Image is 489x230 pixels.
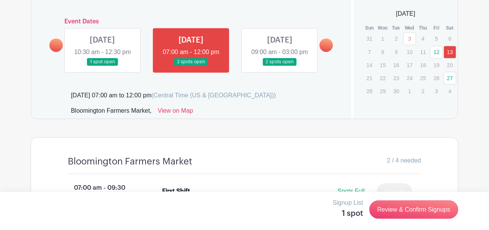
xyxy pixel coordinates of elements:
p: 6 [444,33,456,45]
p: 4 [444,85,456,97]
p: 5 [430,33,443,45]
a: 13 [444,46,456,59]
a: View on Map [158,107,193,119]
th: Tue [390,25,403,32]
a: Review & Confirm Signups [369,200,458,219]
p: 16 [390,59,403,71]
p: 2 [390,33,403,45]
span: 2 / 4 needed [387,156,421,166]
p: 25 [417,72,430,84]
p: 24 [404,72,416,84]
span: Spots Full [338,188,365,195]
p: 10 [404,46,416,58]
div: First Shift [162,187,190,196]
div: Bloomington Farmers Market, [71,107,152,119]
th: Thu [417,25,430,32]
p: 23 [390,72,403,84]
p: 11 [417,46,430,58]
h6: Event Dates [63,18,320,25]
a: 3 [404,33,416,45]
p: 14 [363,59,376,71]
p: 2 [417,85,430,97]
p: 29 [377,85,389,97]
p: 1 [377,33,389,45]
p: 9 [390,46,403,58]
h5: 1 spot [333,209,363,218]
p: 30 [390,85,403,97]
p: 22 [377,72,389,84]
p: 4 [417,33,430,45]
p: 7 [363,46,376,58]
span: [DATE] [396,9,415,18]
p: 8 [377,46,389,58]
p: 20 [444,59,456,71]
p: Signup List [333,198,363,207]
th: Sun [363,25,376,32]
a: 27 [444,72,456,85]
p: 15 [377,59,389,71]
span: (Central Time (US & [GEOGRAPHIC_DATA])) [151,92,276,99]
p: 18 [417,59,430,71]
h4: Bloomington Farmers Market [68,156,192,168]
p: 26 [430,72,443,84]
th: Wed [403,25,417,32]
p: 1 [404,85,416,97]
p: 3 [430,85,443,97]
p: 17 [404,59,416,71]
th: Sat [443,25,457,32]
th: Mon [376,25,390,32]
p: 21 [363,72,376,84]
p: 31 [363,33,376,45]
p: 28 [363,85,376,97]
p: 19 [430,59,443,71]
th: Fri [430,25,443,32]
div: [DATE] 07:00 am to 12:00 pm [71,91,276,100]
a: 12 [430,46,443,59]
